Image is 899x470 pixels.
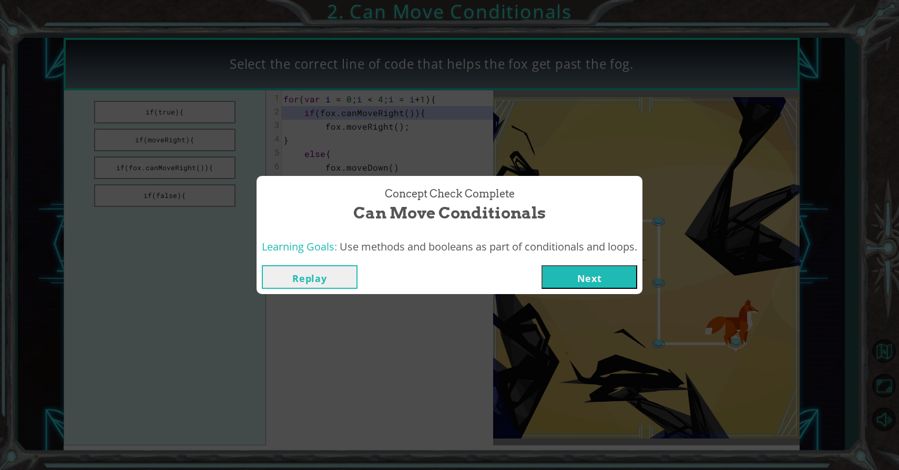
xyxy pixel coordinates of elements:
button: Replay [262,265,357,289]
span: Concept Check Complete [385,186,515,202]
span: Use methods and booleans as part of conditionals and loops. [340,239,637,254]
span: Can Move Conditionals [353,202,546,224]
button: Next [542,265,637,289]
span: Learning Goals: [262,239,337,254]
